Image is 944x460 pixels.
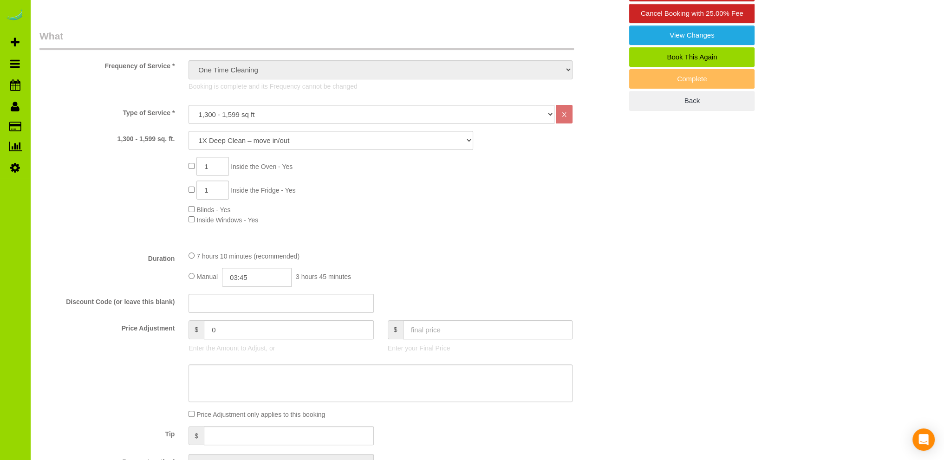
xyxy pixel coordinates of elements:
[196,273,218,280] span: Manual
[196,253,299,260] span: 7 hours 10 minutes (recommended)
[403,320,573,339] input: final price
[33,131,182,143] label: 1,300 - 1,599 sq. ft.
[33,320,182,333] label: Price Adjustment
[6,9,24,22] img: Automaid Logo
[33,426,182,439] label: Tip
[33,251,182,263] label: Duration
[33,105,182,117] label: Type of Service *
[196,206,230,214] span: Blinds - Yes
[189,82,573,91] p: Booking is complete and its Frequency cannot be changed
[189,426,204,445] span: $
[629,91,755,110] a: Back
[231,163,293,170] span: Inside the Oven - Yes
[231,187,295,194] span: Inside the Fridge - Yes
[629,26,755,45] a: View Changes
[189,320,204,339] span: $
[296,273,351,280] span: 3 hours 45 minutes
[641,9,743,17] span: Cancel Booking with 25.00% Fee
[629,47,755,67] a: Book This Again
[196,411,325,418] span: Price Adjustment only applies to this booking
[912,428,935,451] div: Open Intercom Messenger
[629,4,755,23] a: Cancel Booking with 25.00% Fee
[33,294,182,306] label: Discount Code (or leave this blank)
[189,343,373,353] p: Enter the Amount to Adjust, or
[388,343,573,353] p: Enter your Final Price
[39,29,574,50] legend: What
[388,320,403,339] span: $
[33,58,182,71] label: Frequency of Service *
[196,216,258,224] span: Inside Windows - Yes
